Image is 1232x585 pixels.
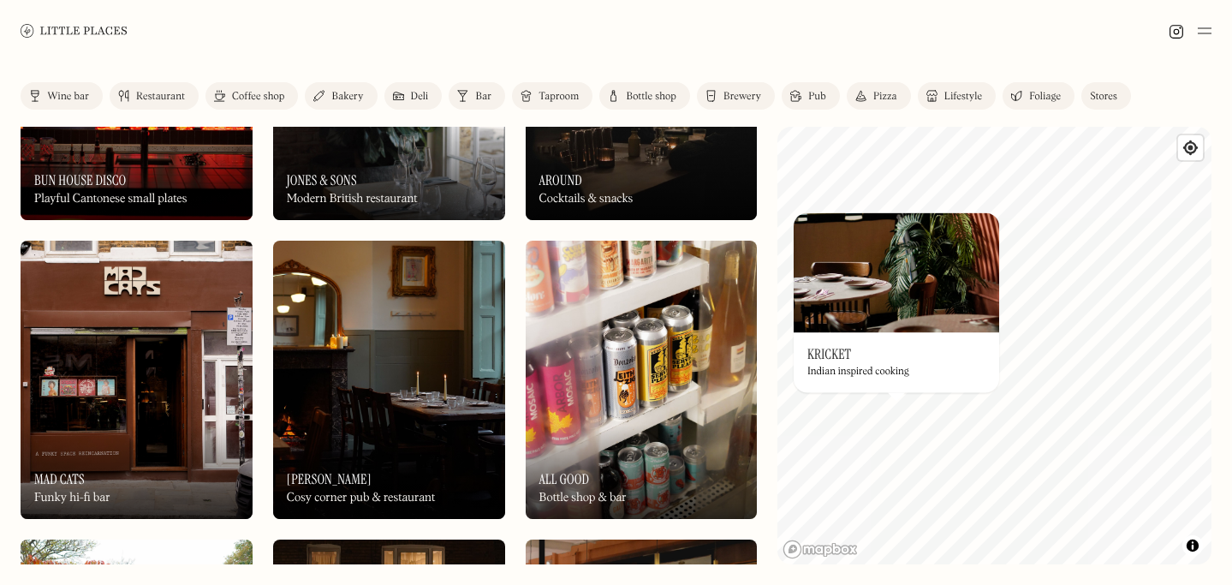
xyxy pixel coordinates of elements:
div: Indian inspired cooking [807,367,909,379]
a: Restaurant [110,82,199,110]
div: Pizza [873,92,897,102]
a: KricketKricketKricketIndian inspired cooking [794,212,999,392]
span: Toggle attribution [1187,536,1198,555]
a: Mad CatsMad CatsMad CatsFunky hi-fi bar [21,241,253,519]
a: All GoodAll GoodAll GoodBottle shop & bar [526,241,758,519]
a: Foliage [1003,82,1074,110]
a: Stores [1081,82,1131,110]
div: Stores [1090,92,1117,102]
div: Bakery [331,92,363,102]
a: Deli [384,82,443,110]
a: Taproom [512,82,592,110]
div: Coffee shop [232,92,284,102]
img: All Good [526,241,758,519]
div: Pub [808,92,826,102]
div: Cocktails & snacks [539,192,634,206]
a: Pub [782,82,840,110]
div: Taproom [539,92,579,102]
h3: Around [539,172,582,188]
div: Deli [411,92,429,102]
a: Bar [449,82,505,110]
div: Bar [475,92,491,102]
a: Bottle shop [599,82,690,110]
h3: Mad Cats [34,471,85,487]
div: Lifestyle [944,92,982,102]
a: Brewery [697,82,775,110]
img: Kricket [794,212,999,332]
canvas: Map [777,127,1211,564]
a: Bakery [305,82,377,110]
div: Brewery [723,92,761,102]
div: Bottle shop [626,92,676,102]
a: Pizza [847,82,911,110]
h3: Kricket [807,346,851,362]
h3: [PERSON_NAME] [287,471,372,487]
h3: Jones & Sons [287,172,357,188]
div: Funky hi-fi bar [34,491,110,505]
a: Coffee shop [205,82,298,110]
div: Bottle shop & bar [539,491,627,505]
div: Modern British restaurant [287,192,418,206]
div: Playful Cantonese small plates [34,192,187,206]
button: Toggle attribution [1182,535,1203,556]
div: Wine bar [47,92,89,102]
h3: All Good [539,471,590,487]
img: Mad Cats [21,241,253,519]
div: Restaurant [136,92,185,102]
h3: Bun House Disco [34,172,126,188]
div: Foliage [1029,92,1061,102]
a: Mapbox homepage [783,540,858,559]
a: William IVWilliam IV[PERSON_NAME]Cosy corner pub & restaurant [273,241,505,519]
button: Find my location [1178,135,1203,160]
div: Cosy corner pub & restaurant [287,491,435,505]
a: Lifestyle [918,82,996,110]
a: Wine bar [21,82,103,110]
img: William IV [273,241,505,519]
